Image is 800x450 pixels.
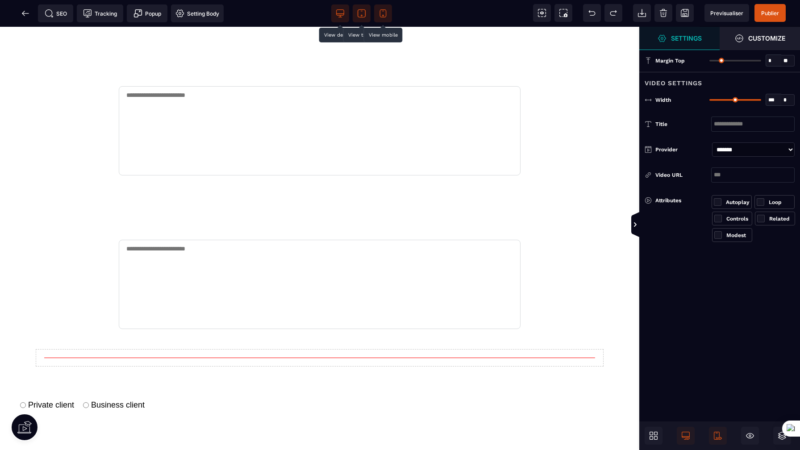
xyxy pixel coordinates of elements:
span: SEO [45,9,67,18]
div: Attributes [645,195,712,206]
span: Open Style Manager [720,27,800,50]
span: Settings [639,27,720,50]
span: Margin Top [655,57,685,64]
label: Business client [91,374,145,383]
span: Open Blocks [645,427,662,445]
div: Modest [726,231,750,240]
span: Publier [761,10,779,17]
div: Controls [726,214,750,223]
span: Tracking [83,9,117,18]
strong: Customize [748,35,785,42]
div: Title [655,120,711,129]
span: Open Layers [773,427,791,445]
span: Popup [133,9,161,18]
span: Previsualiser [710,10,743,17]
span: Screenshot [554,4,572,22]
span: Setting Body [175,9,219,18]
span: View components [533,4,551,22]
span: Width [655,96,671,104]
strong: Settings [671,35,702,42]
div: Video Settings [639,72,800,88]
div: Video URL [655,171,711,179]
div: Loop [769,198,792,207]
label: Private client [28,374,74,383]
span: Preview [704,4,749,22]
div: Related [769,214,793,223]
span: Hide/Show Block [741,427,759,445]
div: Autoplay [726,198,750,207]
div: Provider [655,145,708,154]
span: Desktop Only [677,427,695,445]
span: Mobile Only [709,427,727,445]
